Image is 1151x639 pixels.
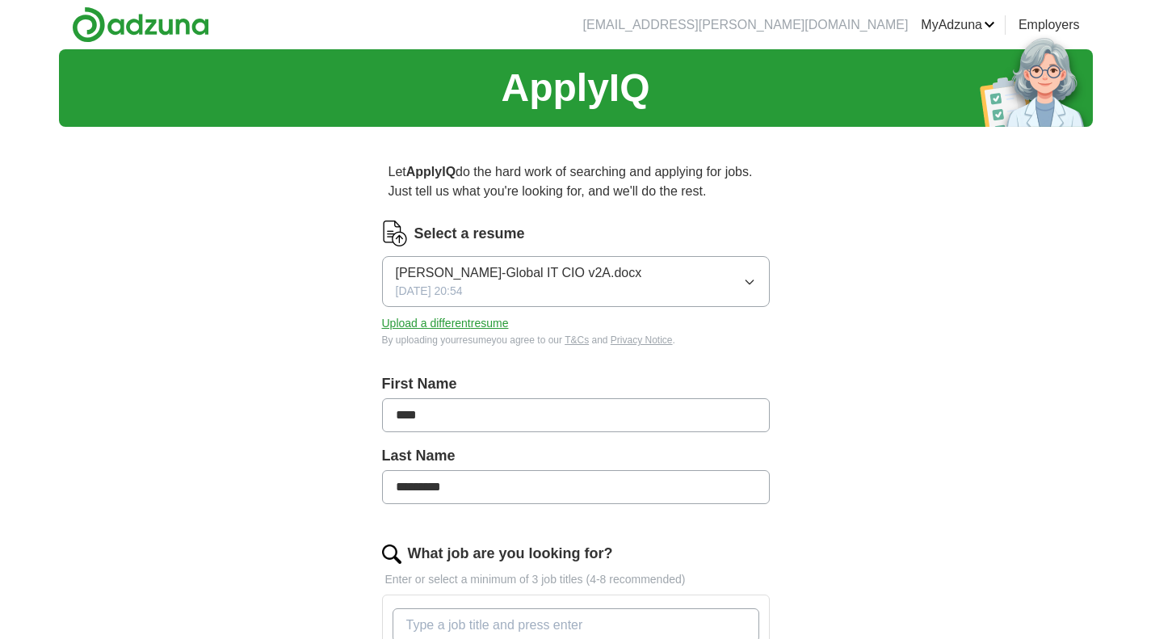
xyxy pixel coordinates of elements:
span: [PERSON_NAME]-Global IT CIO v2A.docx [396,263,642,283]
span: [DATE] 20:54 [396,283,463,300]
a: Privacy Notice [611,334,673,346]
img: CV Icon [382,221,408,246]
div: By uploading your resume you agree to our and . [382,333,770,347]
a: MyAdzuna [921,15,995,35]
img: Adzuna logo [72,6,209,43]
a: T&Cs [565,334,589,346]
p: Enter or select a minimum of 3 job titles (4-8 recommended) [382,571,770,588]
li: [EMAIL_ADDRESS][PERSON_NAME][DOMAIN_NAME] [583,15,909,35]
label: Select a resume [414,223,525,245]
h1: ApplyIQ [501,59,649,117]
strong: ApplyIQ [406,165,456,179]
button: [PERSON_NAME]-Global IT CIO v2A.docx[DATE] 20:54 [382,256,770,307]
a: Employers [1019,15,1080,35]
label: What job are you looking for? [408,543,613,565]
p: Let do the hard work of searching and applying for jobs. Just tell us what you're looking for, an... [382,156,770,208]
img: search.png [382,544,401,564]
button: Upload a differentresume [382,315,509,332]
label: Last Name [382,445,770,467]
label: First Name [382,373,770,395]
